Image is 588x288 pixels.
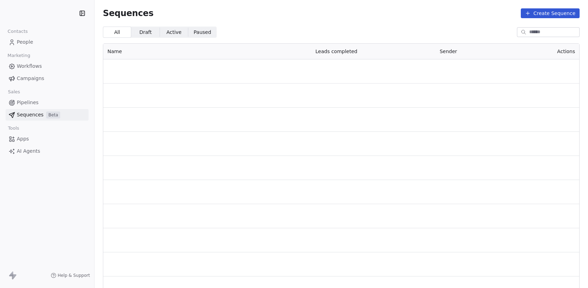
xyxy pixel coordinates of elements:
a: Workflows [6,60,89,72]
a: Campaigns [6,73,89,84]
span: Help & Support [58,273,90,278]
a: AI Agents [6,145,89,157]
span: Apps [17,135,29,143]
span: Tools [5,123,22,134]
span: Marketing [5,50,33,61]
span: Draft [139,29,152,36]
button: Create Sequence [521,8,580,18]
a: Help & Support [51,273,90,278]
span: People [17,38,33,46]
span: Leads completed [315,49,357,54]
span: Workflows [17,63,42,70]
a: SequencesBeta [6,109,89,121]
a: Pipelines [6,97,89,108]
a: Apps [6,133,89,145]
a: People [6,36,89,48]
span: Pipelines [17,99,38,106]
span: Paused [194,29,211,36]
span: AI Agents [17,147,40,155]
span: Beta [46,111,60,118]
span: Actions [557,49,575,54]
span: Sequences [103,8,154,18]
span: Name [107,49,122,54]
span: Sequences [17,111,43,118]
span: Active [166,29,181,36]
span: Sender [440,49,457,54]
span: Contacts [5,26,31,37]
span: Campaigns [17,75,44,82]
span: Sales [5,87,23,97]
